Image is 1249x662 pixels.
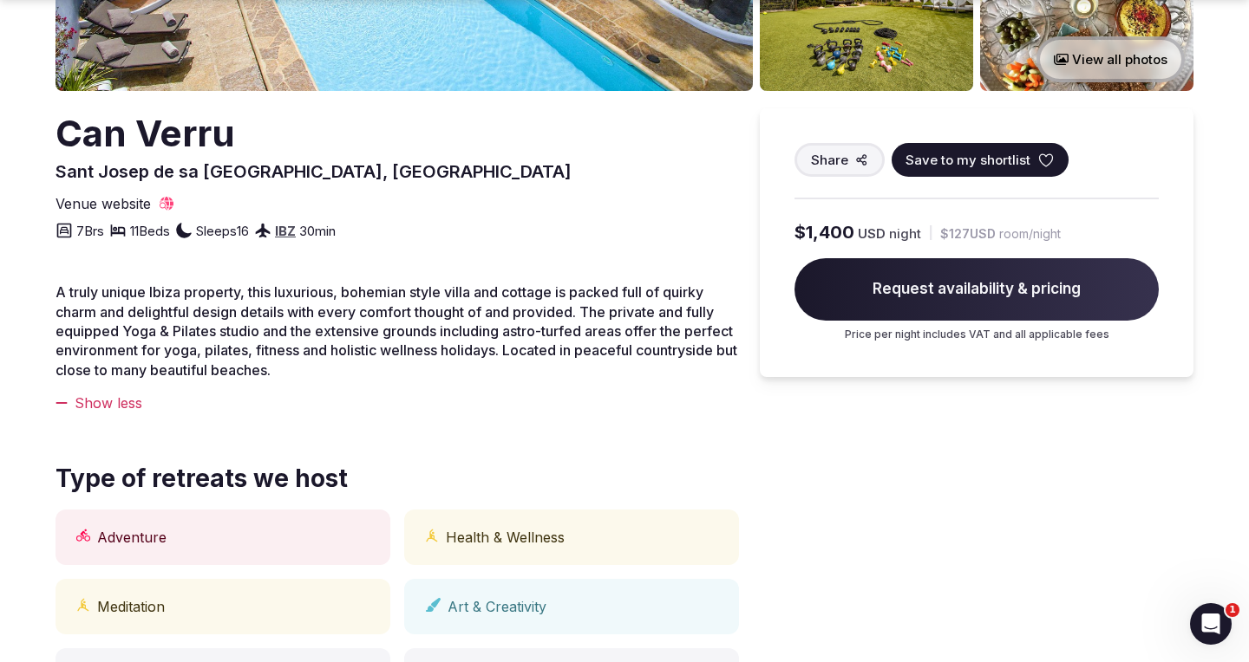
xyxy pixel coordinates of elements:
[928,224,933,242] div: |
[56,194,175,213] a: Venue website
[1226,603,1239,617] span: 1
[940,225,996,243] span: $127 USD
[811,151,848,169] span: Share
[795,258,1159,321] span: Request availability & pricing
[275,223,296,239] a: IBZ
[892,143,1069,177] button: Save to my shortlist
[906,151,1030,169] span: Save to my shortlist
[56,393,739,412] div: Show less
[795,143,885,177] button: Share
[56,194,151,213] span: Venue website
[889,224,921,243] span: night
[858,224,886,243] span: USD
[1190,603,1232,645] iframe: Intercom live chat
[56,161,572,182] span: Sant Josep de sa [GEOGRAPHIC_DATA], [GEOGRAPHIC_DATA]
[196,222,249,240] span: Sleeps 16
[299,222,336,240] span: 30 min
[795,220,854,244] span: $1,400
[56,108,572,159] h2: Can Verru
[56,283,737,379] span: A truly unique Ibiza property, this luxurious, bohemian style villa and cottage is packed full of...
[1036,36,1185,82] button: View all photos
[130,222,170,240] span: 11 Beds
[795,328,1159,342] p: Price per night includes VAT and all applicable fees
[999,225,1061,243] span: room/night
[76,222,104,240] span: 7 Brs
[56,462,348,496] span: Type of retreats we host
